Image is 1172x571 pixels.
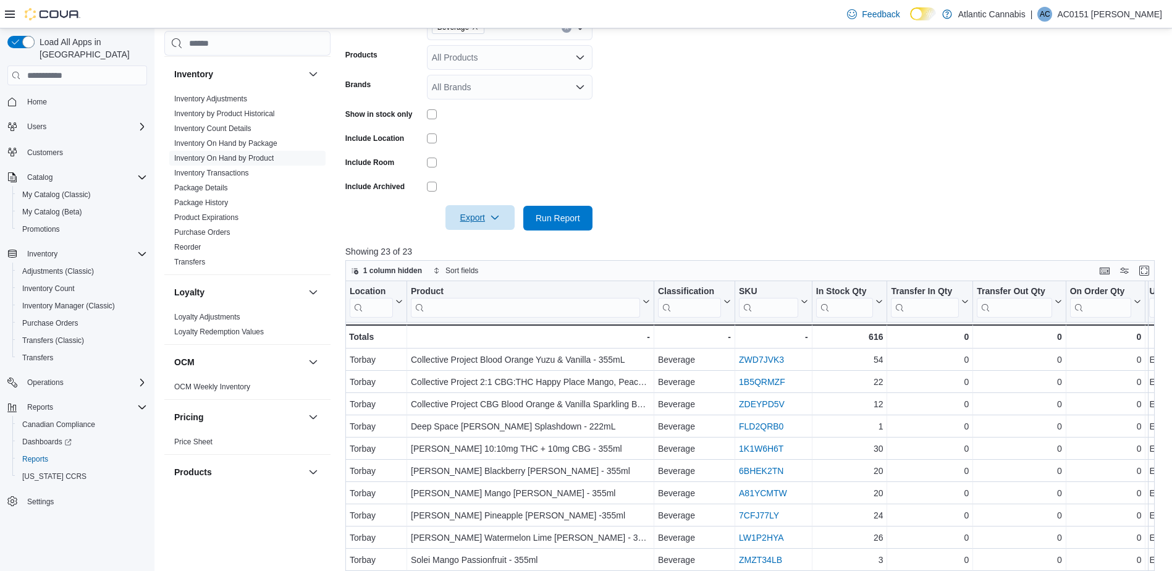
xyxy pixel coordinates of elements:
div: Collective Project CBG Blood Orange & Vanilla Sparkling Botanical Water - 355ml [411,397,650,412]
span: Catalog [27,172,53,182]
a: Settings [22,494,59,509]
a: Inventory Manager (Classic) [17,298,120,313]
div: [PERSON_NAME] Mango [PERSON_NAME] - 355ml [411,486,650,501]
div: 0 [977,419,1061,434]
button: Open list of options [575,82,585,92]
a: Package History [174,198,228,207]
span: Settings [22,494,147,509]
span: Package History [174,198,228,208]
a: 7CFJ77LY [739,510,779,520]
button: Loyalty [174,286,303,298]
div: Torbay [350,508,403,523]
p: Showing 23 of 23 [345,245,1163,258]
a: ZWD7JVK3 [739,355,784,365]
button: Adjustments (Classic) [12,263,152,280]
div: 0 [891,441,969,456]
button: Transfer Out Qty [977,286,1061,318]
div: 30 [816,441,883,456]
button: My Catalog (Classic) [12,186,152,203]
div: 0 [1070,441,1142,456]
a: [US_STATE] CCRS [17,469,91,484]
button: Catalog [2,169,152,186]
button: Loyalty [306,285,321,300]
button: On Order Qty [1070,286,1142,318]
a: Reorder [174,243,201,252]
div: Location [350,286,393,298]
span: Adjustments (Classic) [22,266,94,276]
span: Inventory Transactions [174,168,249,178]
span: Inventory Manager (Classic) [22,301,115,311]
div: SKU [739,286,798,298]
label: Products [345,50,377,60]
div: 20 [816,463,883,478]
a: Canadian Compliance [17,417,100,432]
label: Include Room [345,158,394,167]
div: OCM [164,379,331,399]
span: Settings [27,497,54,507]
div: Beverage [658,530,731,545]
a: Inventory Adjustments [174,95,247,103]
div: Transfer In Qty [891,286,959,298]
button: Users [22,119,51,134]
button: Inventory [174,68,303,80]
a: Promotions [17,222,65,237]
div: 0 [891,486,969,501]
div: Product [411,286,640,318]
a: Adjustments (Classic) [17,264,99,279]
button: In Stock Qty [816,286,883,318]
button: 1 column hidden [346,263,427,278]
a: FLD2QRB0 [739,421,783,431]
span: Purchase Orders [17,316,147,331]
button: Run Report [523,206,592,231]
span: Export [453,205,507,230]
a: Package Details [174,184,228,192]
p: | [1031,7,1033,22]
button: Catalog [22,170,57,185]
button: Operations [2,374,152,391]
a: Dashboards [12,433,152,450]
span: 1 column hidden [363,266,422,276]
div: - [739,329,808,344]
span: Operations [27,378,64,387]
span: Catalog [22,170,147,185]
div: [PERSON_NAME] Pineapple [PERSON_NAME] -355ml [411,508,650,523]
span: Reports [27,402,53,412]
div: 3 [816,552,883,567]
span: My Catalog (Beta) [22,207,82,217]
div: Transfer In Qty [891,286,959,318]
p: AC0151 [PERSON_NAME] [1057,7,1162,22]
span: Reports [17,452,147,467]
div: Beverage [658,374,731,389]
div: Loyalty [164,310,331,344]
a: Reports [17,452,53,467]
button: Reports [2,399,152,416]
div: On Order Qty [1070,286,1132,298]
div: 24 [816,508,883,523]
h3: Products [174,466,212,478]
span: Home [22,94,147,109]
button: OCM [306,355,321,370]
div: Torbay [350,374,403,389]
button: Keyboard shortcuts [1097,263,1112,278]
div: [PERSON_NAME] Blackberry [PERSON_NAME] - 355ml [411,463,650,478]
div: Beverage [658,441,731,456]
button: Canadian Compliance [12,416,152,433]
div: 0 [891,352,969,367]
div: [PERSON_NAME] 10:10mg THC + 10mg CBG - 355ml [411,441,650,456]
div: Classification [658,286,721,298]
h3: Loyalty [174,286,204,298]
div: Beverage [658,508,731,523]
h3: Pricing [174,411,203,423]
button: Classification [658,286,731,318]
div: 0 [891,329,969,344]
span: Inventory Count [22,284,75,294]
div: 0 [891,508,969,523]
div: Torbay [350,463,403,478]
span: Inventory On Hand by Product [174,153,274,163]
a: Transfers [174,258,205,266]
span: Transfers [22,353,53,363]
span: Inventory Manager (Classic) [17,298,147,313]
div: 0 [1070,463,1142,478]
a: Transfers [17,350,58,365]
button: Customers [2,143,152,161]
